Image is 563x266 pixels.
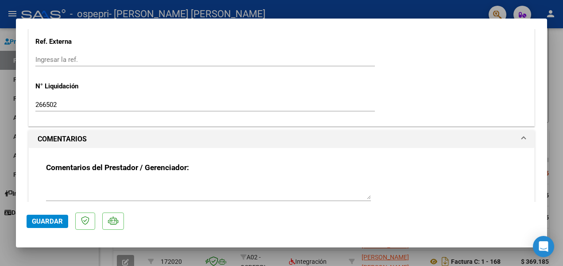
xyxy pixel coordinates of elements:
p: Ref. Externa [35,37,183,47]
strong: Comentarios del Prestador / Gerenciador: [46,163,189,172]
span: Guardar [32,217,63,225]
mat-expansion-panel-header: COMENTARIOS [29,130,534,148]
p: N° Liquidación [35,81,183,91]
div: Open Intercom Messenger [533,236,554,257]
h1: COMENTARIOS [38,134,87,144]
button: Guardar [27,215,68,228]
